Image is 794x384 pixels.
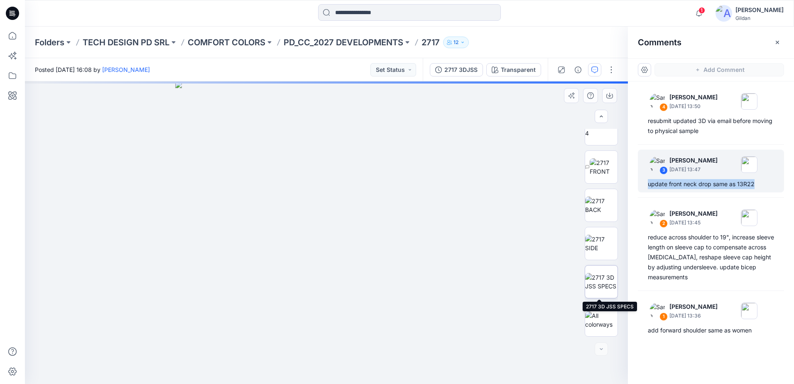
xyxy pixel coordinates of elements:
div: Gildan [735,15,784,21]
p: 2717 [422,37,440,48]
a: PD_CC_2027 DEVELOPMENTS [284,37,403,48]
div: update front neck drop same as 13R22 [648,179,774,189]
span: 1 [698,7,705,14]
img: 2717 SIDE [585,235,618,252]
img: Sara Hernandez [649,93,666,110]
button: Add Comment [654,63,784,76]
img: Sara Hernandez [649,156,666,173]
img: 2717 FRONT [590,158,618,176]
p: 12 [453,38,458,47]
p: [DATE] 13:47 [669,165,718,174]
p: [DATE] 13:50 [669,102,718,111]
button: Transparent [486,63,541,76]
img: 2717 3D JSS SPECS [585,273,618,290]
p: [DATE] 13:45 [669,219,718,227]
p: [PERSON_NAME] [669,302,718,312]
div: 2717 3DJSS [444,65,478,74]
div: 4 [659,103,668,111]
p: [PERSON_NAME] [669,155,718,165]
img: G_VQS_14 [585,120,618,138]
div: [PERSON_NAME] [735,5,784,15]
button: 12 [443,37,469,48]
a: [PERSON_NAME] [102,66,150,73]
img: Sara Hernandez [649,209,666,226]
img: 2717 BACK [585,197,618,214]
div: 1 [659,313,668,321]
button: 2717 3DJSS [430,63,483,76]
img: avatar [716,5,732,22]
p: [DATE] 13:36 [669,312,718,320]
h2: Comments [638,37,681,47]
img: Sara Hernandez [649,303,666,319]
div: resubmit updated 3D via email before moving to physical sample [648,116,774,136]
div: add forward shoulder same as women [648,325,774,335]
div: Transparent [501,65,536,74]
div: reduce across shoulder to 19", increase sleeve length on sleeve cap to compensate across [MEDICAL... [648,232,774,282]
a: COMFORT COLORS [188,37,265,48]
span: Posted [DATE] 16:08 by [35,65,150,74]
div: 3 [659,166,668,175]
a: Folders [35,37,64,48]
button: Details [571,63,585,76]
p: [PERSON_NAME] [669,92,718,102]
div: 2 [659,219,668,228]
a: TECH DESIGN PD SRL [83,37,169,48]
img: All colorways [585,311,618,329]
p: [PERSON_NAME] [669,209,718,219]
